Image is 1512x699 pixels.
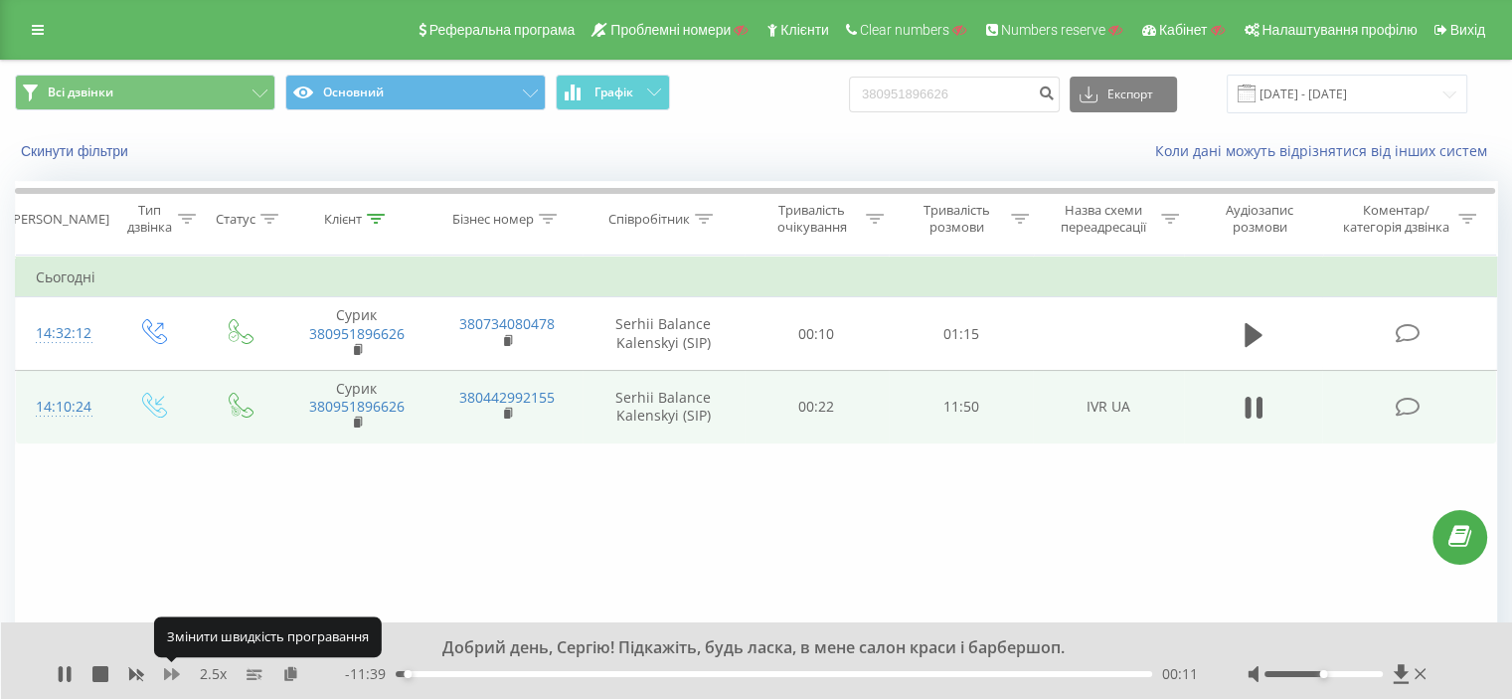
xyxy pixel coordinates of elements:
[1450,22,1485,38] span: Вихід
[583,370,745,443] td: Serhii Balance Kalenskyi (SIP)
[125,202,172,236] div: Тип дзвінка
[762,202,862,236] div: Тривалість очікування
[216,211,255,228] div: Статус
[309,324,405,343] a: 380951896626
[404,670,412,678] div: Accessibility label
[745,297,889,371] td: 00:10
[1070,77,1177,112] button: Експорт
[154,617,382,657] div: Змінити швидкість програвання
[200,664,227,684] span: 2.5 x
[556,75,670,110] button: Графік
[15,75,275,110] button: Всі дзвінки
[281,370,431,443] td: Сурик
[309,397,405,416] a: 380951896626
[608,211,690,228] div: Співробітник
[459,388,555,407] a: 380442992155
[610,22,731,38] span: Проблемні номери
[9,211,109,228] div: [PERSON_NAME]
[860,22,949,38] span: Clear numbers
[281,297,431,371] td: Сурик
[1202,202,1318,236] div: Аудіозапис розмови
[1337,202,1453,236] div: Коментар/категорія дзвінка
[429,22,576,38] span: Реферальна програма
[780,22,829,38] span: Клієнти
[452,211,534,228] div: Бізнес номер
[459,314,555,333] a: 380734080478
[36,314,88,353] div: 14:32:12
[1261,22,1417,38] span: Налаштування профілю
[48,85,113,100] span: Всі дзвінки
[324,211,362,228] div: Клієнт
[1052,202,1156,236] div: Назва схеми переадресації
[583,297,745,371] td: Serhii Balance Kalenskyi (SIP)
[849,77,1060,112] input: Пошук за номером
[285,75,546,110] button: Основний
[1159,22,1208,38] span: Кабінет
[194,637,1293,659] div: Добрий день, Сергію! Підкажіть, будь ласка, в мене салон краси і барбершоп.
[1001,22,1105,38] span: Numbers reserve
[889,297,1033,371] td: 01:15
[1033,370,1183,443] td: IVR UA
[345,664,396,684] span: - 11:39
[1319,670,1327,678] div: Accessibility label
[1162,664,1198,684] span: 00:11
[745,370,889,443] td: 00:22
[36,388,88,427] div: 14:10:24
[594,86,633,99] span: Графік
[889,370,1033,443] td: 11:50
[1155,141,1497,160] a: Коли дані можуть відрізнятися вiд інших систем
[907,202,1006,236] div: Тривалість розмови
[16,258,1497,297] td: Сьогодні
[15,142,138,160] button: Скинути фільтри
